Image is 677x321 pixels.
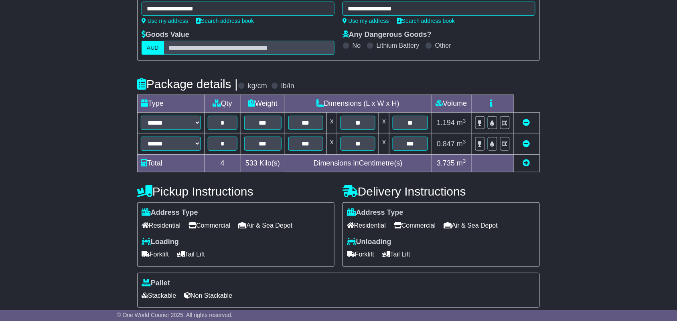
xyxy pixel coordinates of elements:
[457,119,466,127] span: m
[248,82,267,91] label: kg/cm
[437,159,455,167] span: 3.735
[444,219,498,232] span: Air & Sea Depot
[343,185,540,198] h4: Delivery Instructions
[177,248,205,260] span: Tail Lift
[196,18,254,24] a: Search address book
[377,42,420,49] label: Lithium Battery
[463,158,466,164] sup: 3
[343,18,389,24] a: Use my address
[523,119,530,127] a: Remove this item
[523,140,530,148] a: Remove this item
[347,208,403,217] label: Address Type
[189,219,230,232] span: Commercial
[281,82,294,91] label: lb/in
[241,154,285,172] td: Kilo(s)
[382,248,410,260] span: Tail Lift
[435,42,451,49] label: Other
[137,77,238,91] h4: Package details |
[347,219,386,232] span: Residential
[463,118,466,124] sup: 3
[347,248,374,260] span: Forklift
[523,159,530,167] a: Add new item
[142,279,170,288] label: Pallet
[457,140,466,148] span: m
[117,312,233,318] span: © One World Courier 2025. All rights reserved.
[205,95,241,113] td: Qty
[184,289,232,302] span: Non Stackable
[142,248,169,260] span: Forklift
[347,238,391,246] label: Unloading
[437,119,455,127] span: 1.194
[142,289,176,302] span: Stackable
[138,95,205,113] td: Type
[437,140,455,148] span: 0.847
[285,154,431,172] td: Dimensions in Centimetre(s)
[379,113,389,133] td: x
[379,133,389,154] td: x
[353,42,361,49] label: No
[205,154,241,172] td: 4
[327,113,337,133] td: x
[394,219,436,232] span: Commercial
[239,219,293,232] span: Air & Sea Depot
[285,95,431,113] td: Dimensions (L x W x H)
[142,238,179,246] label: Loading
[138,154,205,172] td: Total
[457,159,466,167] span: m
[241,95,285,113] td: Weight
[397,18,455,24] a: Search address book
[142,219,180,232] span: Residential
[142,30,189,39] label: Goods Value
[431,95,471,113] td: Volume
[463,139,466,145] sup: 3
[137,185,334,198] h4: Pickup Instructions
[327,133,337,154] td: x
[142,41,164,55] label: AUD
[343,30,432,39] label: Any Dangerous Goods?
[142,18,188,24] a: Use my address
[245,159,257,167] span: 533
[142,208,198,217] label: Address Type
